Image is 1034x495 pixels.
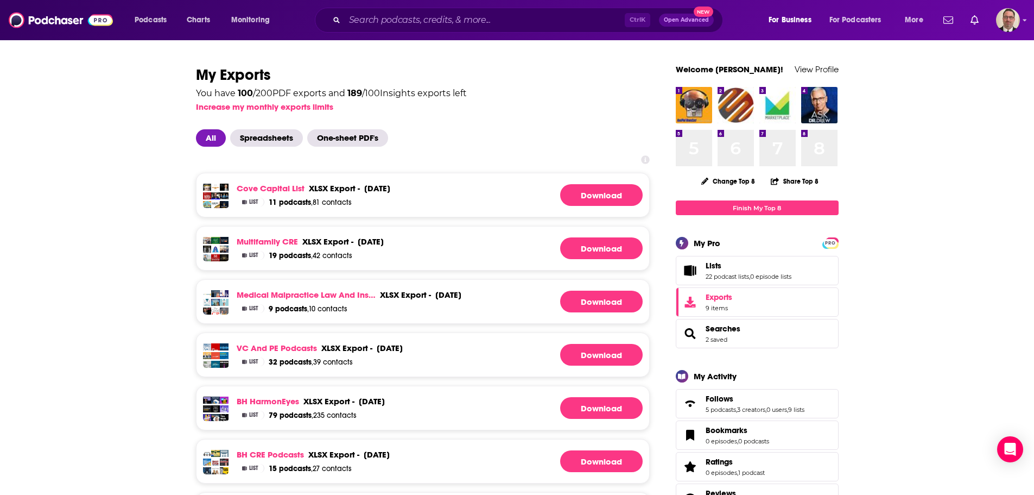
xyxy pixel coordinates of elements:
div: My Activity [694,371,737,381]
a: PRO [824,239,837,247]
div: [DATE] [358,236,384,247]
span: Ratings [706,457,733,467]
a: 2 saved [706,336,727,343]
img: Private Equity Podcast: Karma School of Business [220,352,229,361]
input: Search podcasts, credits, & more... [345,11,625,29]
img: Doctors and Litigation: The L Word [220,290,229,299]
a: Follows [706,394,804,404]
img: The Real Estate Espresso Podcast [220,467,229,476]
a: 0 episodes [706,437,737,445]
a: 22 podcast lists [706,273,749,280]
button: All [196,129,230,147]
div: You have / 200 PDF exports and / 100 Insights exports left [196,89,467,98]
button: Show profile menu [996,8,1020,32]
img: The Multifamily Mindset Podcast [220,254,229,263]
div: [DATE] [377,343,403,353]
img: Succeed in Medicine [211,299,220,308]
img: The Good GP [211,308,220,316]
img: The Multifamily Real Estate Experiment Podcast [203,237,212,246]
span: Ctrl K [625,13,650,27]
span: 100 [238,88,253,98]
img: The Real Estate Market Watch - current events through a real estate lens. [220,459,229,467]
a: 15 podcasts,27 contacts [269,464,352,473]
span: 15 podcasts [269,464,311,473]
span: Logged in as PercPodcast [996,8,1020,32]
button: open menu [897,11,937,29]
div: Open Intercom Messenger [997,436,1023,462]
a: Marketplace [759,87,796,123]
span: xlsx [308,449,327,460]
img: Podchaser - Follow, Share and Rate Podcasts [9,10,113,30]
a: Finish My Top 8 [676,200,839,215]
a: Bookmarks [680,428,701,443]
img: Money Meets Medicine [220,308,229,316]
span: Exports [706,292,732,302]
img: Fund Fanatics [211,361,220,369]
img: The Best Ever CRE Show [211,459,220,467]
span: Open Advanced [664,17,709,23]
button: Change Top 8 [695,174,762,188]
span: List [249,359,258,365]
a: 0 podcasts [738,437,769,445]
button: open menu [224,11,284,29]
a: BH CRE Podcasts [237,449,304,460]
span: New [694,7,713,17]
a: 1 podcast [738,469,765,477]
a: Generating File [560,291,643,312]
a: VC and PE Podcasts [237,343,317,353]
img: Rare Earth Exchanges [718,87,754,123]
a: 11 podcasts,81 contacts [269,198,352,207]
a: Medical Malpractice law and insurance [237,290,376,300]
div: export - [302,236,353,247]
a: Searches [706,324,740,334]
h1: My Exports [196,65,650,85]
a: 32 podcasts,39 contacts [269,358,353,367]
span: 79 podcasts [269,411,312,420]
span: List [249,306,258,311]
img: Multifamily Talks [220,237,229,246]
img: Institutional Real Estate, Inc. Podcast [220,450,229,459]
img: Global News Podcast [203,192,212,201]
a: BH HarmonEyes [237,396,299,406]
span: Spreadsheets [230,129,303,147]
img: Accredited Income Property Investment Specialist (AIPIS) [211,450,220,459]
img: Behind The Tech with Kevin Scott [211,397,220,405]
span: 19 podcasts [269,251,311,260]
a: Ratings [680,459,701,474]
img: Palisades Gold Radio [220,201,229,210]
a: Lists [680,263,701,278]
span: , [787,406,788,413]
a: View Profile [795,64,839,74]
a: Lists [706,261,791,271]
div: export - [303,396,354,406]
a: Generating File [560,344,643,366]
div: Search podcasts, credits, & more... [325,8,733,33]
button: Open AdvancedNew [659,14,714,27]
span: 9 podcasts [269,304,307,314]
img: The Capital Raiser Show [211,246,220,254]
span: xlsx [302,236,321,247]
span: xlsx [321,343,340,353]
span: Monitoring [231,12,270,28]
img: Multifamily Insights [203,467,212,476]
a: Follows [680,396,701,411]
img: Diagnosing Health Care Podcast [203,290,212,299]
a: Reel Pod News Cast™ with Levon Putney [676,87,712,123]
img: Finance for Physicians [203,299,212,308]
img: The Multifamily Mind [211,237,220,246]
a: 19 podcasts,42 contacts [269,251,352,260]
a: 0 episode lists [750,273,791,280]
a: Ask Dr. Drew [801,87,838,123]
span: , [737,469,738,477]
span: xlsx [303,396,322,406]
span: List [249,253,258,258]
img: Commercial Real Estate Pro Network [203,450,212,459]
img: Making Billions: The Private Equity Podcast for Fund Managers, Alternative Asset Managers, and Ve... [220,361,229,369]
span: 11 podcasts [269,198,311,207]
img: Get Rich Education [203,254,212,263]
span: Lists [676,256,839,285]
span: Ratings [676,452,839,481]
img: The MeidasTouch Podcast [220,192,229,201]
a: Cove Capital List [237,183,305,193]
